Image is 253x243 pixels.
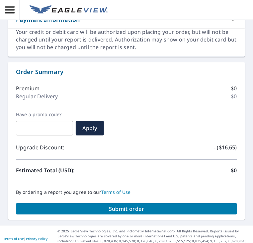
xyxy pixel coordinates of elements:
[214,143,237,151] p: - ($16.65)
[30,5,108,15] img: EV Logo
[16,112,73,118] label: Have a promo code?
[101,189,131,195] a: Terms of Use
[26,1,112,19] a: EV Logo
[16,84,40,92] p: Premium
[16,143,126,151] p: Upgrade Discount:
[16,166,126,174] p: Estimated Total (USD):
[81,124,99,132] span: Apply
[16,28,237,51] div: Your credit or debit card will be authorized upon placing your order, but will not be charged unt...
[76,121,104,135] button: Apply
[3,237,47,241] p: |
[231,92,237,100] p: $0
[231,84,237,92] p: $0
[26,236,47,241] a: Privacy Policy
[16,189,237,195] p: By ordering a report you agree to our
[16,92,58,100] p: Regular Delivery
[231,166,237,174] p: $0
[21,205,232,212] span: Submit order
[16,67,237,76] p: Order Summary
[3,236,24,241] a: Terms of Use
[16,203,237,214] button: Submit order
